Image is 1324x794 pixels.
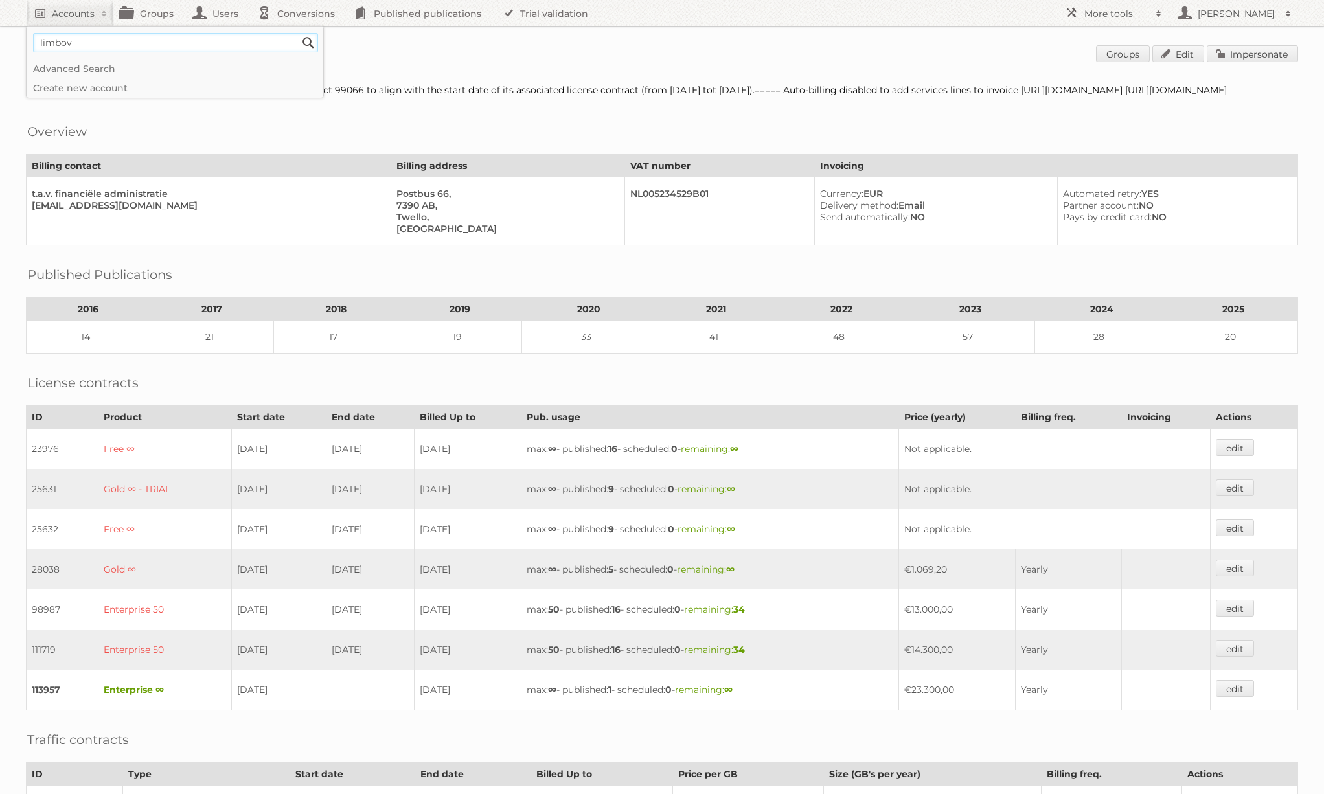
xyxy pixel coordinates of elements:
td: Free ∞ [98,429,232,470]
td: max: - published: - scheduled: - [521,630,898,670]
th: Pub. usage [521,406,898,429]
td: [DATE] [414,429,521,470]
a: edit [1216,439,1254,456]
span: remaining: [681,443,738,455]
div: t.a.v. financiële administratie [32,188,380,199]
a: Advanced Search [27,59,323,78]
th: Start date [231,406,326,429]
th: Start date [290,763,415,786]
th: Type [123,763,290,786]
th: 2018 [274,298,398,321]
td: NL005234529B01 [625,177,815,245]
th: Billing freq. [1041,763,1181,786]
td: 113957 [27,670,98,710]
div: Email [820,199,1047,211]
strong: 0 [668,523,674,535]
th: Actions [1182,763,1298,786]
th: 2017 [150,298,274,321]
td: [DATE] [231,549,326,589]
td: 23976 [27,429,98,470]
td: 20 [1169,321,1297,354]
td: 17 [274,321,398,354]
th: 2019 [398,298,521,321]
th: Price (yearly) [898,406,1015,429]
td: 48 [777,321,906,354]
div: NO [1063,211,1287,223]
strong: ∞ [548,443,556,455]
a: Groups [1096,45,1150,62]
span: remaining: [678,523,735,535]
th: End date [326,406,414,429]
td: [DATE] [326,429,414,470]
strong: 0 [665,684,672,696]
span: Partner account: [1063,199,1139,211]
td: €23.300,00 [898,670,1015,710]
strong: 0 [667,563,674,575]
td: [DATE] [414,469,521,509]
strong: ∞ [727,483,735,495]
td: max: - published: - scheduled: - [521,549,898,589]
span: Pays by credit card: [1063,211,1152,223]
th: Invoicing [1122,406,1211,429]
div: [EMAIL_ADDRESS][DOMAIN_NAME] [32,199,380,211]
td: Gold ∞ - TRIAL [98,469,232,509]
td: 19 [398,321,521,354]
td: Yearly [1015,589,1121,630]
td: max: - published: - scheduled: - [521,509,898,549]
span: remaining: [675,684,733,696]
strong: 0 [674,644,681,655]
div: NO [1063,199,1287,211]
th: ID [27,763,123,786]
strong: 0 [668,483,674,495]
td: Yearly [1015,670,1121,710]
strong: 50 [548,644,560,655]
div: NO [820,211,1047,223]
span: Send automatically: [820,211,910,223]
div: YES [1063,188,1287,199]
a: edit [1216,479,1254,496]
td: Enterprise 50 [98,630,232,670]
div: Postbus 66, [396,188,614,199]
th: Price per GB [673,763,823,786]
td: [DATE] [231,509,326,549]
td: [DATE] [326,469,414,509]
td: €13.000,00 [898,589,1015,630]
th: Billed Up to [531,763,673,786]
span: remaining: [678,483,735,495]
td: [DATE] [414,670,521,710]
td: Enterprise 50 [98,589,232,630]
td: [DATE] [326,589,414,630]
th: Billed Up to [414,406,521,429]
strong: 9 [608,483,614,495]
a: Edit [1152,45,1204,62]
strong: 1 [608,684,611,696]
td: 57 [906,321,1035,354]
td: Free ∞ [98,509,232,549]
td: 21 [150,321,274,354]
div: EUR [820,188,1047,199]
th: Billing freq. [1015,406,1121,429]
strong: 0 [671,443,678,455]
h2: [PERSON_NAME] [1194,7,1279,20]
td: [DATE] [414,549,521,589]
a: Impersonate [1207,45,1298,62]
a: edit [1216,519,1254,536]
strong: 9 [608,523,614,535]
td: [DATE] [326,549,414,589]
th: 2025 [1169,298,1297,321]
strong: ∞ [724,684,733,696]
th: Invoicing [815,155,1298,177]
td: max: - published: - scheduled: - [521,469,898,509]
td: [DATE] [231,429,326,470]
h2: Overview [27,122,87,141]
div: [[PERSON_NAME] [DATE]] Updated the start date for traffic contract 99066 to align with the start ... [26,84,1298,96]
th: 2021 [656,298,777,321]
th: Actions [1210,406,1297,429]
span: remaining: [677,563,735,575]
td: 28 [1035,321,1169,354]
strong: 16 [611,604,621,615]
td: 14 [27,321,150,354]
strong: 16 [608,443,617,455]
strong: 50 [548,604,560,615]
span: remaining: [684,644,745,655]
